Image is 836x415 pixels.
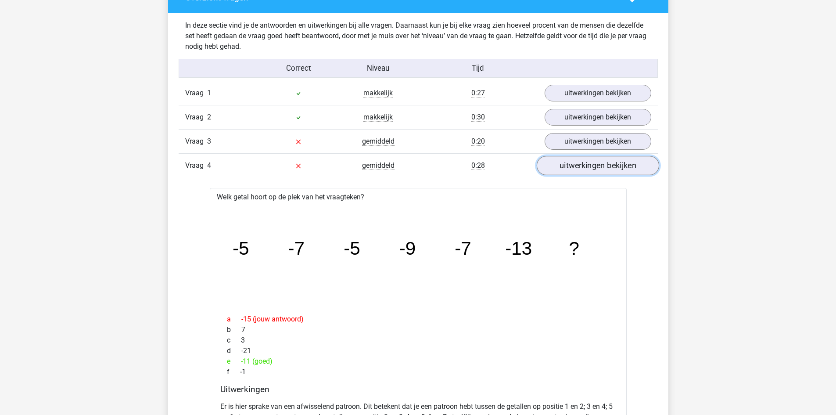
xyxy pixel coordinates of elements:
[185,160,207,171] span: Vraag
[505,238,532,259] tspan: -13
[179,20,658,52] div: In deze sectie vind je de antwoorden en uitwerkingen bij alle vragen. Daarnaast kun je bij elke v...
[220,384,616,394] h4: Uitwerkingen
[545,85,651,101] a: uitwerkingen bekijken
[185,88,207,98] span: Vraag
[207,89,211,97] span: 1
[363,89,393,97] span: makkelijk
[227,367,240,377] span: f
[418,63,538,74] div: Tijd
[207,161,211,170] span: 4
[344,238,360,259] tspan: -5
[185,112,207,123] span: Vraag
[288,238,305,259] tspan: -7
[536,156,659,176] a: uitwerkingen bekijken
[220,325,616,335] div: 7
[220,356,616,367] div: -11 (goed)
[399,238,416,259] tspan: -9
[471,137,485,146] span: 0:20
[227,356,241,367] span: e
[569,238,579,259] tspan: ?
[207,137,211,145] span: 3
[362,137,395,146] span: gemiddeld
[233,238,249,259] tspan: -5
[220,335,616,346] div: 3
[545,133,651,150] a: uitwerkingen bekijken
[207,113,211,121] span: 2
[362,161,395,170] span: gemiddeld
[220,314,616,325] div: -15 (jouw antwoord)
[471,89,485,97] span: 0:27
[227,314,241,325] span: a
[363,113,393,122] span: makkelijk
[185,136,207,147] span: Vraag
[227,325,241,335] span: b
[471,113,485,122] span: 0:30
[227,335,241,346] span: c
[338,63,418,74] div: Niveau
[220,346,616,356] div: -21
[220,367,616,377] div: -1
[471,161,485,170] span: 0:28
[455,238,471,259] tspan: -7
[545,109,651,126] a: uitwerkingen bekijken
[258,63,338,74] div: Correct
[227,346,241,356] span: d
